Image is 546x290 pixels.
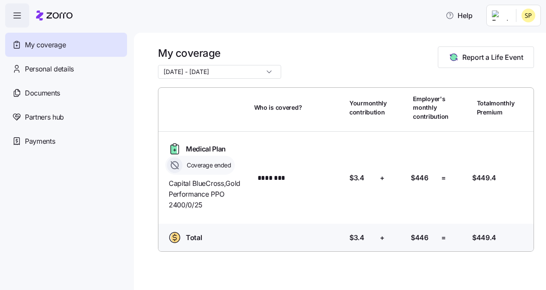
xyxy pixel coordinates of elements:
[254,103,302,112] span: Who is covered?
[472,232,496,243] span: $449.4
[186,232,202,243] span: Total
[441,173,446,183] span: =
[462,52,523,62] span: Report a Life Event
[441,232,446,243] span: =
[158,46,281,60] h1: My coverage
[25,136,55,147] span: Payments
[5,57,127,81] a: Personal details
[184,161,231,170] span: Coverage ended
[5,129,127,153] a: Payments
[439,7,479,24] button: Help
[169,178,247,210] span: Capital BlueCross , Gold Performance PPO 2400/0/25
[349,99,387,117] span: Your monthly contribution
[522,9,535,22] img: 3f2f1c473c49a6cddb0ea564437bfc84
[411,232,428,243] span: $446
[380,173,385,183] span: +
[186,144,226,154] span: Medical Plan
[380,232,385,243] span: +
[472,173,496,183] span: $449.4
[5,81,127,105] a: Documents
[349,173,364,183] span: $3.4
[411,173,428,183] span: $446
[492,10,509,21] img: Employer logo
[413,95,449,121] span: Employer's monthly contribution
[477,99,515,117] span: Total monthly Premium
[25,88,60,99] span: Documents
[25,64,74,74] span: Personal details
[25,112,64,123] span: Partners hub
[25,40,66,50] span: My coverage
[446,10,473,21] span: Help
[438,46,534,68] button: Report a Life Event
[349,232,364,243] span: $3.4
[5,33,127,57] a: My coverage
[5,105,127,129] a: Partners hub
